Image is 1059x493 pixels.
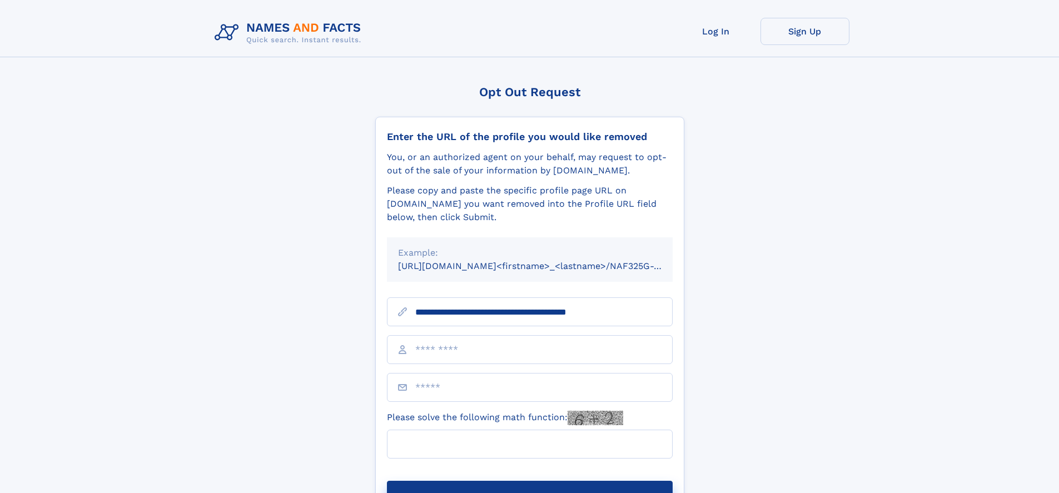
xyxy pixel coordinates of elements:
a: Sign Up [760,18,849,45]
div: Enter the URL of the profile you would like removed [387,131,673,143]
small: [URL][DOMAIN_NAME]<firstname>_<lastname>/NAF325G-xxxxxxxx [398,261,694,271]
label: Please solve the following math function: [387,411,623,425]
div: You, or an authorized agent on your behalf, may request to opt-out of the sale of your informatio... [387,151,673,177]
div: Please copy and paste the specific profile page URL on [DOMAIN_NAME] you want removed into the Pr... [387,184,673,224]
div: Opt Out Request [375,85,684,99]
div: Example: [398,246,662,260]
img: Logo Names and Facts [210,18,370,48]
a: Log In [672,18,760,45]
